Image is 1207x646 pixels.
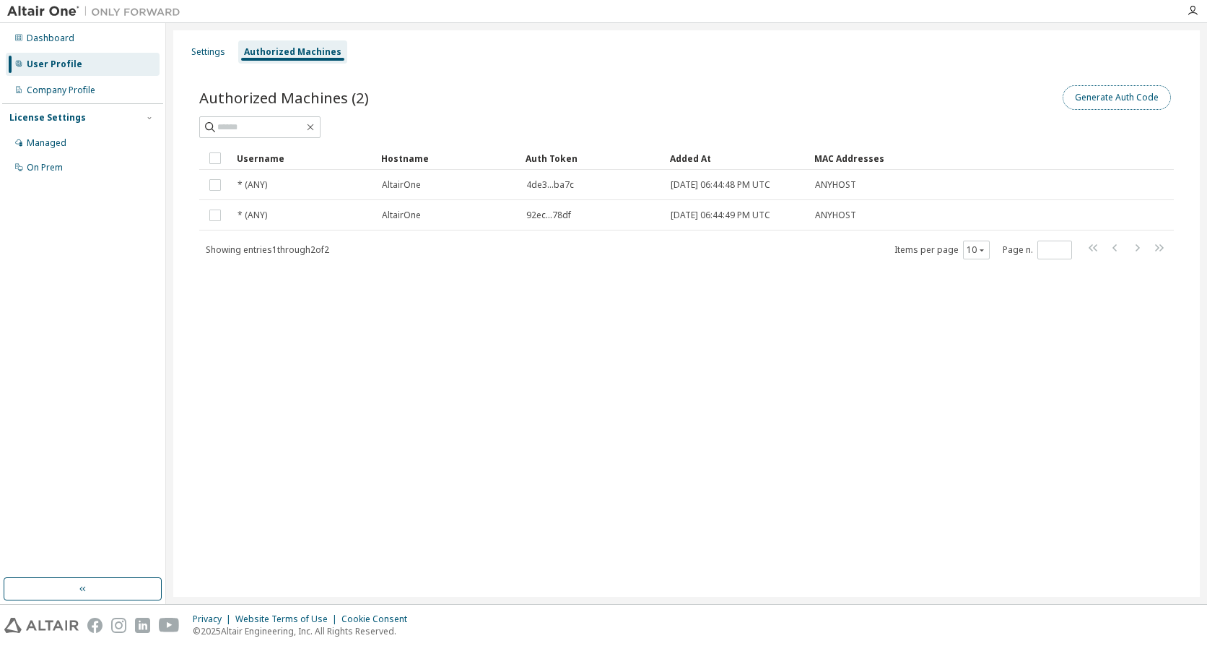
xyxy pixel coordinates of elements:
[27,59,82,70] div: User Profile
[159,618,180,633] img: youtube.svg
[814,147,1022,170] div: MAC Addresses
[671,210,770,221] span: [DATE] 06:44:49 PM UTC
[1063,85,1171,110] button: Generate Auth Code
[381,147,514,170] div: Hostname
[894,241,990,259] span: Items per page
[671,179,770,191] span: [DATE] 06:44:48 PM UTC
[670,147,803,170] div: Added At
[815,179,856,191] span: ANYHOST
[7,4,188,19] img: Altair One
[526,179,574,191] span: 4de3...ba7c
[238,179,267,191] span: * (ANY)
[27,162,63,173] div: On Prem
[1003,241,1072,259] span: Page n.
[193,613,235,625] div: Privacy
[238,210,267,221] span: * (ANY)
[382,179,421,191] span: AltairOne
[206,244,329,256] span: Showing entries 1 through 2 of 2
[27,85,95,96] div: Company Profile
[27,137,66,149] div: Managed
[9,112,86,124] div: License Settings
[235,613,341,625] div: Website Terms of Use
[526,147,658,170] div: Auth Token
[341,613,416,625] div: Cookie Consent
[815,210,856,221] span: ANYHOST
[191,46,225,58] div: Settings
[87,618,103,633] img: facebook.svg
[382,210,421,221] span: AltairOne
[526,210,571,221] span: 92ec...78df
[237,147,370,170] div: Username
[4,618,79,633] img: altair_logo.svg
[111,618,126,633] img: instagram.svg
[244,46,341,58] div: Authorized Machines
[199,87,369,108] span: Authorized Machines (2)
[27,33,74,44] div: Dashboard
[135,618,150,633] img: linkedin.svg
[193,625,416,637] p: © 2025 Altair Engineering, Inc. All Rights Reserved.
[967,244,986,256] button: 10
